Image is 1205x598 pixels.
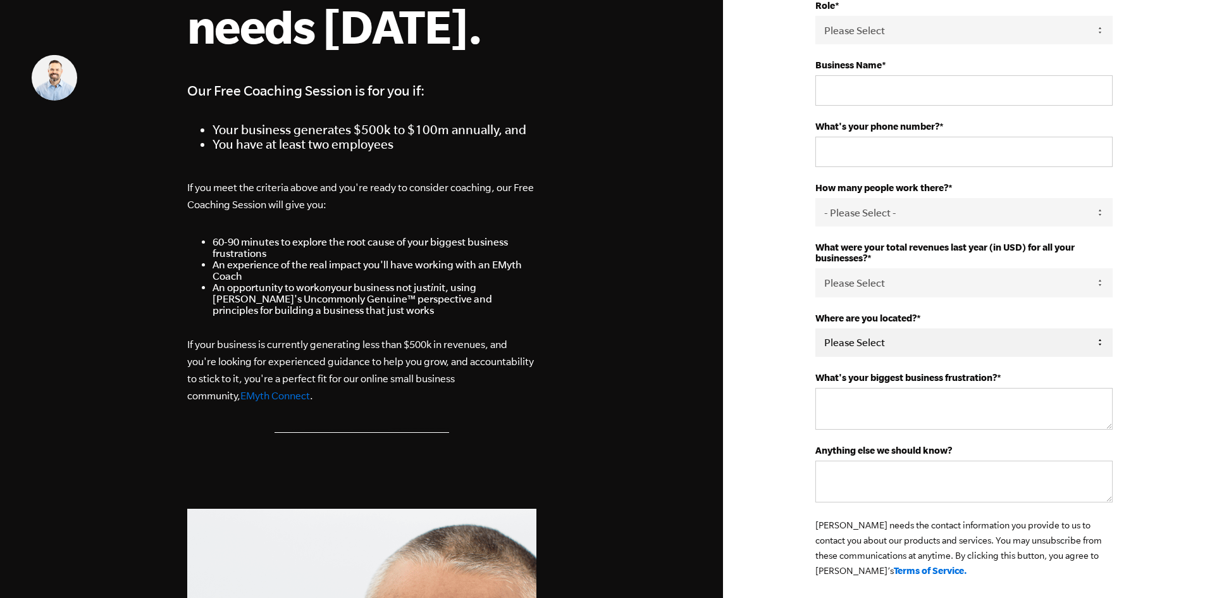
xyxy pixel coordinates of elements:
[894,565,967,576] a: Terms of Service.
[815,372,997,383] strong: What's your biggest business frustration?
[815,59,882,70] strong: Business Name
[187,179,536,213] p: If you meet the criteria above and you're ready to consider coaching, our Free Coaching Session w...
[213,236,536,259] li: 60-90 minutes to explore the root cause of your biggest business frustrations
[187,79,536,102] h4: Our Free Coaching Session is for you if:
[431,282,439,293] em: in
[32,55,77,101] img: Matt Pierce, EMyth Business Coach
[187,336,536,404] p: If your business is currently generating less than $500k in revenues, and you're looking for expe...
[815,182,948,193] strong: How many people work there?
[815,445,952,456] strong: Anything else we should know?
[1142,537,1205,598] iframe: Chat Widget
[815,518,1113,578] p: [PERSON_NAME] needs the contact information you provide to us to contact you about our products a...
[213,259,536,282] li: An experience of the real impact you'll have working with an EMyth Coach
[240,390,310,401] a: EMyth Connect
[213,122,536,137] li: Your business generates $500k to $100m annually, and
[815,313,917,323] strong: Where are you located?
[319,282,331,293] em: on
[815,121,939,132] strong: What's your phone number?
[815,242,1075,263] strong: What were your total revenues last year (in USD) for all your businesses?
[213,282,536,316] li: An opportunity to work your business not just it, using [PERSON_NAME]'s Uncommonly Genuine™ persp...
[213,137,536,151] li: You have at least two employees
